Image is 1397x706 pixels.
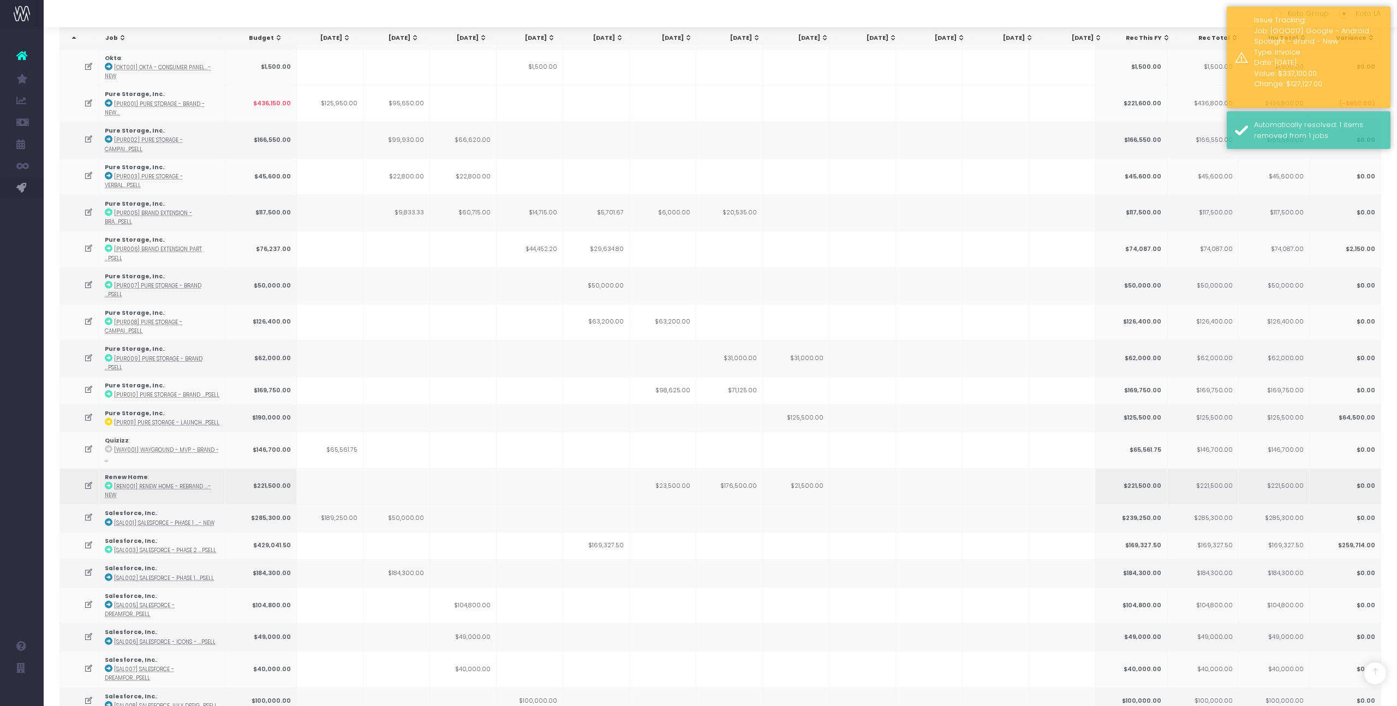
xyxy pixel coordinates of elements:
[99,504,225,531] td: :
[114,419,219,426] abbr: [PUR011] Pure Storage - Launch Films - Brand - Upsell
[225,195,297,231] td: $117,500.00
[1096,376,1167,404] td: $169,750.00
[225,49,297,86] td: $1,500.00
[105,127,164,135] strong: Pure Storage, Inc.
[1310,158,1381,195] td: $0.00
[1310,559,1381,587] td: $0.00
[363,85,430,122] td: $95,650.00
[225,304,297,340] td: $126,400.00
[105,34,214,43] div: Job
[105,345,164,353] strong: Pure Storage, Inc.
[105,666,174,681] abbr: [SAL007] Salesforce - Dreamforce Sprint - Brand - Upsell
[1167,122,1239,158] td: $166,550.00
[630,376,696,404] td: $98,625.00
[225,504,297,531] td: $285,300.00
[105,210,192,225] abbr: [PUR005] Brand Extension - Brand - Upsell
[1167,304,1239,340] td: $126,400.00
[99,231,225,267] td: :
[1254,15,1382,100] div: Issue Tracking: Job: [GOO017] Google - Android Spotlight - Brand - New Type: invoice Date: [DATE]...
[105,656,157,664] strong: Salesforce, Inc.
[230,34,283,43] div: Budget
[763,468,829,505] td: $21,500.00
[1310,651,1381,687] td: $0.00
[1239,267,1310,304] td: $50,000.00
[225,623,297,650] td: $49,000.00
[1254,119,1382,141] div: Automatically resolved: 1 items removed from 1 jobs
[105,246,202,261] abbr: [PUR006] Brand Extension Part 2 - Brand - Upsell
[571,34,624,43] div: [DATE]
[99,49,225,86] td: :
[105,592,157,600] strong: Salesforce, Inc.
[99,623,225,650] td: :
[105,436,129,445] strong: Quizizz
[95,28,220,49] th: Job: activate to sort column ascending
[503,34,556,43] div: [DATE]
[1096,122,1167,158] td: $166,550.00
[99,532,225,559] td: :
[99,267,225,304] td: :
[1310,231,1381,267] td: $2,150.00
[1310,376,1381,404] td: $0.00
[1239,340,1310,376] td: $62,000.00
[1239,559,1310,587] td: $184,300.00
[297,504,363,531] td: $189,250.00
[99,122,225,158] td: :
[630,304,696,340] td: $63,200.00
[105,90,164,98] strong: Pure Storage, Inc.
[99,468,225,505] td: :
[1310,432,1381,468] td: $0.00
[1167,158,1239,195] td: $45,600.00
[1096,231,1167,267] td: $74,087.00
[105,173,183,189] abbr: [PUR003] Pure Storage - Verbal ID Extension - Upsell
[1239,468,1310,505] td: $221,500.00
[225,587,297,624] td: $104,800.00
[1096,651,1167,687] td: $40,000.00
[1096,623,1167,650] td: $49,000.00
[563,195,630,231] td: $5,701.67
[99,404,225,432] td: :
[430,651,497,687] td: $40,000.00
[1310,587,1381,624] td: $0.00
[105,446,219,462] abbr: [WAY001] Wayground - MVP - Brand - New
[630,195,696,231] td: $6,000.00
[105,282,201,298] abbr: [PUR007] Pure Storage - Brand Extension Part 3 - Brand - Upsell
[903,28,971,49] th: Jan 26: activate to sort column ascending
[105,319,182,334] abbr: [PUR008] Pure Storage - Campaign Lookbook - Campaign - Upsell
[225,468,297,505] td: $221,500.00
[225,267,297,304] td: $50,000.00
[105,483,211,499] abbr: [REN001] Renew Home - Rebrand - Brand - New
[767,28,835,49] th: Nov 25: activate to sort column ascending
[225,532,297,559] td: $429,041.50
[1239,623,1310,650] td: $49,000.00
[105,564,157,572] strong: Salesforce, Inc.
[1167,231,1239,267] td: $74,087.00
[425,28,493,49] th: Jun 25: activate to sort column ascending
[1040,28,1108,49] th: Mar 26: activate to sort column ascending
[60,28,95,49] th: : activate to sort column descending
[225,376,297,404] td: $169,750.00
[835,28,903,49] th: Dec 25: activate to sort column ascending
[708,34,761,43] div: [DATE]
[105,537,157,545] strong: Salesforce, Inc.
[630,28,698,49] th: Sep 25: activate to sort column ascending
[105,628,157,636] strong: Salesforce, Inc.
[105,100,205,116] abbr: [PUR001] Pure Storage - Brand - New
[297,85,363,122] td: $125,950.00
[763,340,829,376] td: $31,000.00
[99,651,225,687] td: :
[1096,195,1167,231] td: $117,500.00
[99,376,225,404] td: :
[563,231,630,267] td: $29,634.80
[1167,376,1239,404] td: $169,750.00
[1239,651,1310,687] td: $40,000.00
[225,651,297,687] td: $40,000.00
[696,376,763,404] td: $71,125.00
[99,158,225,195] td: :
[1167,532,1239,559] td: $169,327.50
[105,692,157,701] strong: Salesforce, Inc.
[1167,651,1239,687] td: $40,000.00
[105,136,183,152] abbr: [PUR002] Pure Storage - Campaign - Upsell
[1167,404,1239,432] td: $125,500.00
[1108,28,1177,49] th: Rec This FY: activate to sort column ascending
[363,559,430,587] td: $184,300.00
